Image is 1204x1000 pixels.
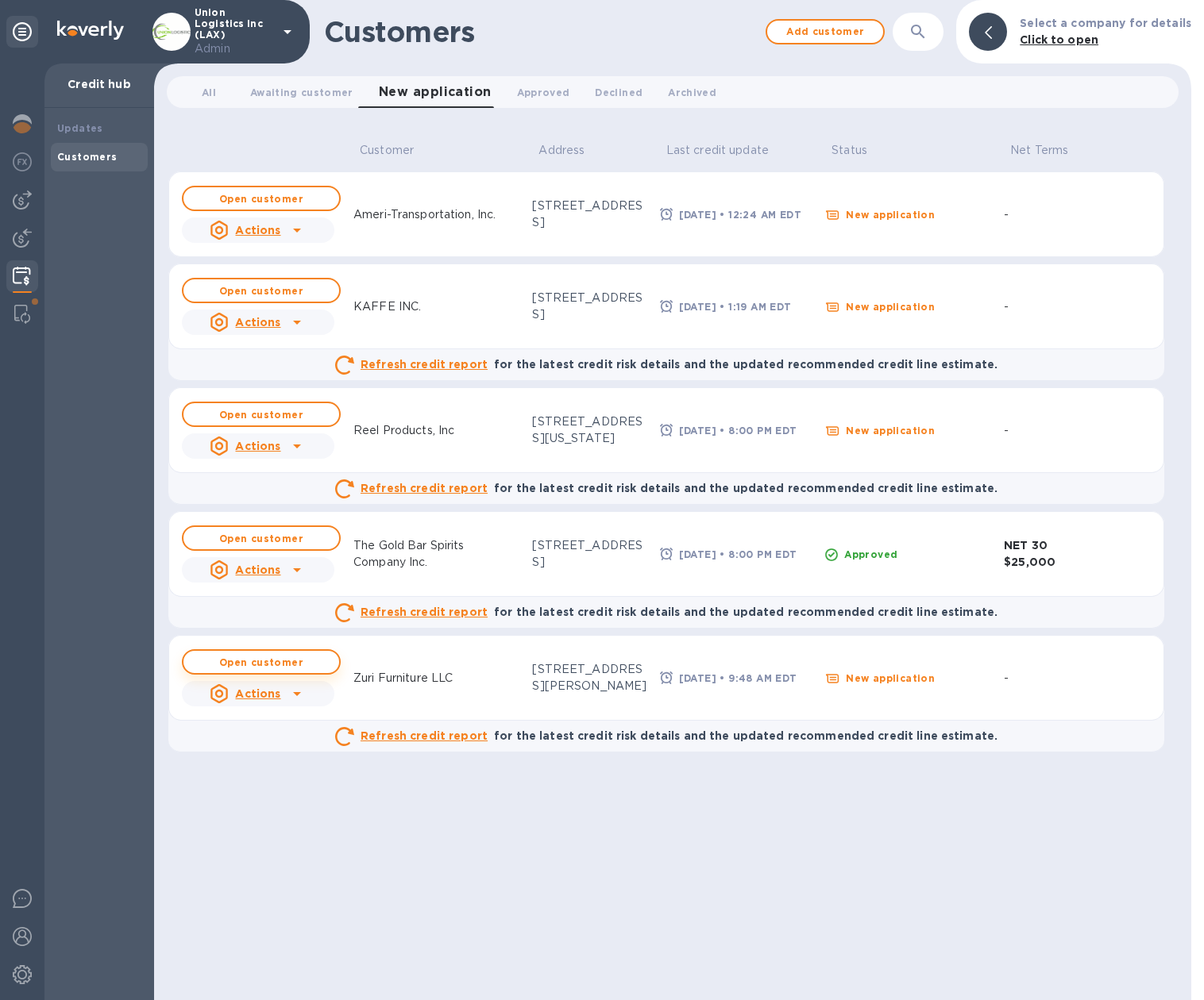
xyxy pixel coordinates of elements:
[1020,17,1191,29] b: Select a company for details
[219,193,303,205] b: Open customer
[846,301,935,313] b: New application
[780,22,870,41] span: Add customer
[219,656,303,668] b: Open customer
[182,186,341,211] button: Open customer
[324,15,758,48] h1: Customers
[235,440,280,452] u: Actions
[532,198,646,231] div: [STREET_ADDRESS]
[532,413,646,447] div: [STREET_ADDRESS][US_STATE]
[57,21,124,40] img: Logo
[57,76,141,92] p: Credit hub
[1010,142,1068,159] p: Net Terms
[846,672,935,684] b: New application
[766,19,885,44] button: Add customer
[532,290,646,323] div: [STREET_ADDRESS]
[195,7,274,57] p: Union Logistics Inc (LAX)
[595,84,643,101] span: Declined
[57,151,118,163] b: Customers
[361,606,488,618] u: Refresh credit report
[219,409,303,421] b: Open customer
[494,606,998,618] b: for the latest credit risk details and the updated recommended credit line estimate.
[182,649,341,675] button: Open customer
[532,661,646,694] div: [STREET_ADDRESS][PERSON_NAME]
[57,122,103,134] b: Updates
[353,670,453,687] p: Zuri Furniture LLC
[219,285,303,297] b: Open customer
[379,81,492,103] span: New application
[494,729,998,742] b: for the latest credit risk details and the updated recommended credit line estimate.
[235,563,280,576] u: Actions
[182,402,341,427] button: Open customer
[679,301,792,313] b: [DATE] • 1:19 AM EDT
[1004,206,1009,223] p: -
[353,422,454,439] p: Reel Products, Inc
[250,84,353,101] span: Awaiting customer
[361,482,488,494] u: Refresh credit report
[353,537,519,571] p: The Gold Bar Spirits Company Inc.
[182,525,341,551] button: Open customer
[360,142,414,159] p: Customer
[844,548,897,560] b: Approved
[235,687,280,700] u: Actions
[235,224,280,237] u: Actions
[13,152,32,171] img: Foreign exchange
[846,209,935,221] b: New application
[182,278,341,303] button: Open customer
[679,425,797,437] b: [DATE] • 8:00 PM EDT
[202,84,216,101] span: All
[494,358,998,371] b: for the latest credit risk details and the updated recommended credit line estimate.
[6,16,38,48] div: Unpin categories
[538,142,585,159] p: Address
[517,84,570,101] span: Approved
[494,482,998,494] b: for the latest credit risk details and the updated recommended credit line estimate.
[668,84,716,101] span: Archived
[846,425,935,437] b: New application
[235,316,280,329] u: Actions
[13,267,31,286] img: Credit hub
[1004,670,1009,687] p: -
[195,40,274,57] p: Admin
[666,142,769,159] p: Last credit update
[361,729,488,742] u: Refresh credit report
[1004,539,1048,552] b: NET 30
[679,209,801,221] b: [DATE] • 12:24 AM EDT
[832,142,867,159] p: Status
[353,206,496,223] p: Ameri-Transportation, Inc.
[1020,33,1098,46] b: Click to open
[1004,298,1009,315] p: -
[219,533,303,544] b: Open customer
[361,358,488,371] u: Refresh credit report
[1004,422,1009,439] p: -
[679,548,797,560] b: [DATE] • 8:00 PM EDT
[679,672,797,684] b: [DATE] • 9:48 AM EDT
[353,298,421,315] p: KAFFE INC.
[532,537,646,571] div: [STREET_ADDRESS]
[1004,556,1055,568] b: $25,000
